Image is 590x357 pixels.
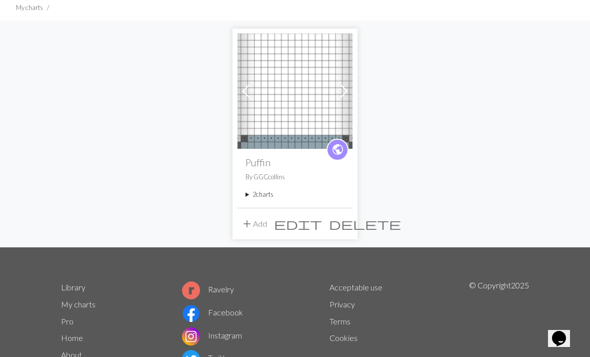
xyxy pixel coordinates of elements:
[325,214,404,233] button: Delete
[245,190,344,199] summary: 2charts
[329,299,355,309] a: Privacy
[329,333,357,342] a: Cookies
[329,217,401,231] span: delete
[61,333,83,342] a: Home
[237,85,352,95] a: Puffin
[61,299,95,309] a: My charts
[331,140,344,160] i: public
[326,139,348,161] a: public
[331,142,344,157] span: public
[237,214,270,233] button: Add
[245,172,344,182] p: By GGCcollins
[61,316,73,326] a: Pro
[182,304,200,322] img: Facebook logo
[241,217,253,231] span: add
[329,316,350,326] a: Terms
[182,327,200,345] img: Instagram logo
[182,284,234,294] a: Ravelry
[329,282,382,292] a: Acceptable use
[548,317,580,347] iframe: chat widget
[245,157,344,168] h2: Puffin
[182,330,242,340] a: Instagram
[274,218,322,230] i: Edit
[274,217,322,231] span: edit
[237,34,352,149] img: Puffin
[182,307,243,317] a: Facebook
[270,214,325,233] button: Edit
[61,282,85,292] a: Library
[16,3,43,13] li: My charts
[182,281,200,299] img: Ravelry logo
